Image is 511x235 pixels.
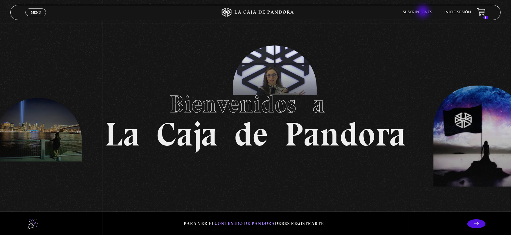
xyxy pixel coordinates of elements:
span: contenido de Pandora [215,221,275,226]
a: Suscripciones [403,11,433,14]
p: Para ver el debes registrarte [184,220,324,228]
span: Bienvenidos a [169,90,342,119]
span: 1 [483,16,488,19]
span: Menu [31,11,41,14]
a: 1 [477,8,486,16]
span: Cerrar [29,15,43,20]
h1: La Caja de Pandora [105,84,406,151]
a: Inicie sesión [445,11,471,14]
